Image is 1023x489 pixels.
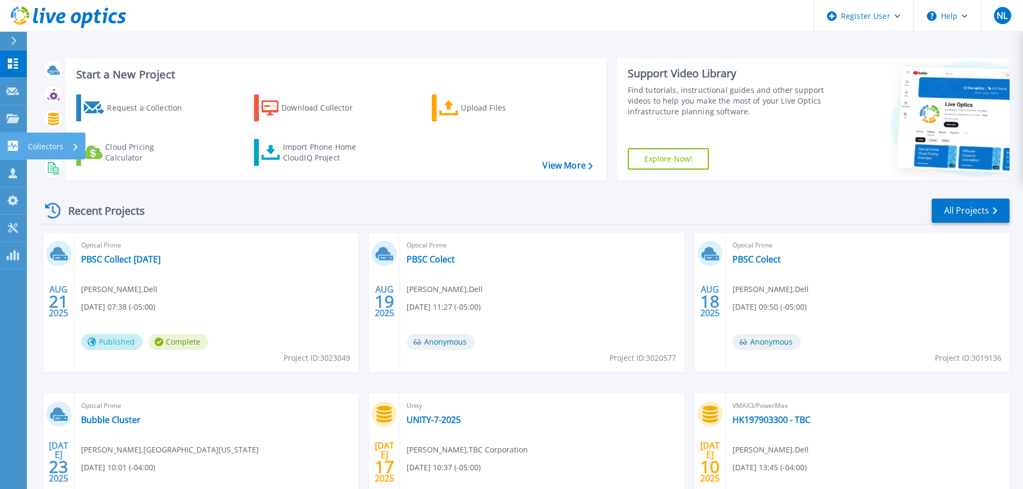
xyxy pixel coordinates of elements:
[407,414,461,425] a: UNITY-7-2025
[81,254,161,265] a: PBSC Collect [DATE]
[732,444,809,456] span: [PERSON_NAME] , Dell
[407,400,677,412] span: Unity
[407,334,475,350] span: Anonymous
[28,133,63,160] p: Collectors
[81,462,155,473] span: [DATE] 10:01 (-04:00)
[81,283,157,295] span: [PERSON_NAME] , Dell
[935,352,1002,364] span: Project ID: 3019136
[700,297,720,306] span: 18
[732,254,781,265] a: PBSC Colect
[284,352,350,364] span: Project ID: 3023049
[49,462,68,471] span: 23
[76,94,196,121] a: Request a Collection
[432,94,552,121] a: Upload Files
[41,198,159,224] div: Recent Projects
[148,334,208,350] span: Complete
[105,142,191,163] div: Cloud Pricing Calculator
[81,239,352,251] span: Optical Prime
[374,282,395,321] div: AUG 2025
[407,444,528,456] span: [PERSON_NAME] , TBC Corporation
[81,334,143,350] span: Published
[407,301,481,313] span: [DATE] 11:27 (-05:00)
[407,254,455,265] a: PBSC Colect
[81,301,155,313] span: [DATE] 07:38 (-05:00)
[374,442,395,481] div: [DATE] 2025
[732,283,809,295] span: [PERSON_NAME] , Dell
[732,414,810,425] a: HK197903300 - TBC
[407,283,483,295] span: [PERSON_NAME] , Dell
[407,239,677,251] span: Optical Prime
[49,297,68,306] span: 21
[997,11,1007,20] span: NL
[461,97,547,119] div: Upload Files
[732,239,1003,251] span: Optical Prime
[700,282,720,321] div: AUG 2025
[76,69,592,81] h3: Start a New Project
[81,444,259,456] span: [PERSON_NAME] , [GEOGRAPHIC_DATA][US_STATE]
[732,400,1003,412] span: VMAX3/PowerMax
[48,442,69,481] div: [DATE] 2025
[732,301,807,313] span: [DATE] 09:50 (-05:00)
[700,442,720,481] div: [DATE] 2025
[107,97,193,119] div: Request a Collection
[81,414,141,425] a: Bubble Cluster
[628,85,828,117] div: Find tutorials, instructional guides and other support videos to help you make the most of your L...
[542,160,592,171] a: View More
[375,297,394,306] span: 19
[76,139,196,166] a: Cloud Pricing Calculator
[700,462,720,471] span: 10
[283,142,367,163] div: Import Phone Home CloudIQ Project
[375,462,394,471] span: 17
[281,97,367,119] div: Download Collector
[254,94,374,121] a: Download Collector
[610,352,676,364] span: Project ID: 3020577
[81,400,352,412] span: Optical Prime
[628,67,828,81] div: Support Video Library
[407,462,481,473] span: [DATE] 10:37 (-05:00)
[48,282,69,321] div: AUG 2025
[732,462,807,473] span: [DATE] 13:45 (-04:00)
[628,148,709,170] a: Explore Now!
[732,334,801,350] span: Anonymous
[932,199,1010,223] a: All Projects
